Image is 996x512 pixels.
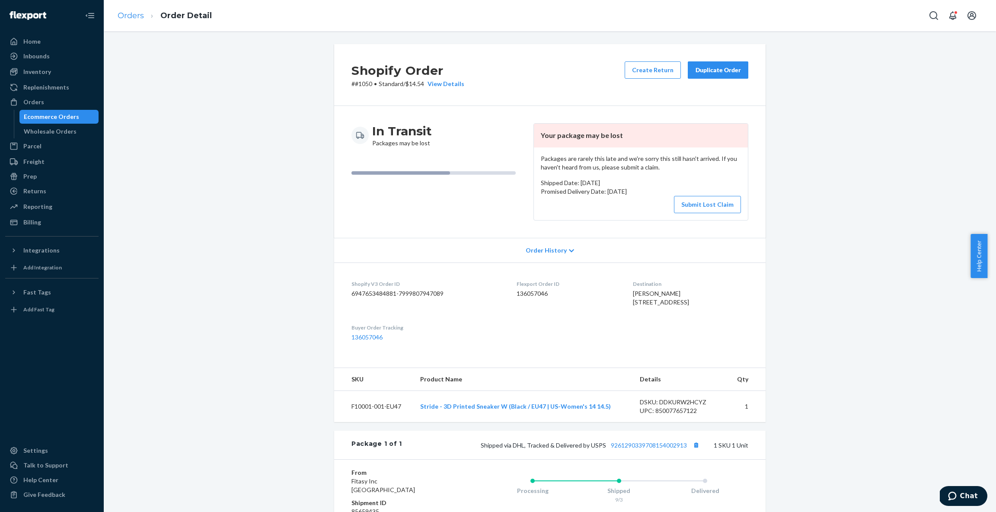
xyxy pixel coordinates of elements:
[5,488,99,502] button: Give Feedback
[24,112,79,121] div: Ecommerce Orders
[379,80,403,87] span: Standard
[633,368,728,391] th: Details
[5,95,99,109] a: Orders
[23,446,48,455] div: Settings
[351,468,455,477] dt: From
[5,444,99,458] a: Settings
[5,243,99,257] button: Integrations
[23,52,50,61] div: Inbounds
[534,124,748,147] header: Your package may be lost
[576,496,662,503] div: 9/3
[23,157,45,166] div: Freight
[23,246,60,255] div: Integrations
[5,139,99,153] a: Parcel
[372,123,432,147] div: Packages may be lost
[351,80,464,88] p: # #1050 / $14.54
[517,280,619,288] dt: Flexport Order ID
[517,289,619,298] dd: 136057046
[10,11,46,20] img: Flexport logo
[118,11,144,20] a: Orders
[5,215,99,229] a: Billing
[728,391,766,422] td: 1
[372,123,432,139] h3: In Transit
[413,368,632,391] th: Product Name
[334,368,413,391] th: SKU
[23,187,46,195] div: Returns
[5,80,99,94] a: Replenishments
[5,49,99,63] a: Inbounds
[23,264,62,271] div: Add Integration
[695,66,741,74] div: Duplicate Order
[351,280,503,288] dt: Shopify V3 Order ID
[5,458,99,472] button: Talk to Support
[541,187,741,196] p: Promised Delivery Date: [DATE]
[5,35,99,48] a: Home
[424,80,464,88] button: View Details
[19,110,99,124] a: Ecommerce Orders
[23,306,54,313] div: Add Fast Tag
[489,486,576,495] div: Processing
[5,261,99,275] a: Add Integration
[23,142,41,150] div: Parcel
[625,61,681,79] button: Create Return
[611,442,687,449] a: 9261290339708154002913
[925,7,942,24] button: Open Search Box
[541,154,741,172] p: Packages are rarely this late and we're sorry this still hasn't arrived. If you haven't heard fro...
[23,476,58,484] div: Help Center
[111,3,219,29] ol: breadcrumbs
[5,285,99,299] button: Fast Tags
[23,461,68,470] div: Talk to Support
[5,184,99,198] a: Returns
[662,486,748,495] div: Delivered
[351,439,402,451] div: Package 1 of 1
[402,439,748,451] div: 1 SKU 1 Unit
[23,218,41,227] div: Billing
[351,289,503,298] dd: 6947653484881-7999807947089
[940,486,987,508] iframe: Opens a widget where you can chat to one of our agents
[526,246,567,255] span: Order History
[944,7,961,24] button: Open notifications
[481,442,702,449] span: Shipped via DHL, Tracked & Delivered by USPS
[351,477,415,493] span: Fitasy Inc [GEOGRAPHIC_DATA]
[674,196,741,213] button: Submit Lost Claim
[23,67,51,76] div: Inventory
[576,486,662,495] div: Shipped
[23,37,41,46] div: Home
[374,80,377,87] span: •
[23,202,52,211] div: Reporting
[351,333,383,341] a: 136057046
[5,473,99,487] a: Help Center
[633,280,748,288] dt: Destination
[970,234,987,278] button: Help Center
[728,368,766,391] th: Qty
[351,499,455,507] dt: Shipment ID
[23,172,37,181] div: Prep
[351,324,503,331] dt: Buyer Order Tracking
[81,7,99,24] button: Close Navigation
[5,65,99,79] a: Inventory
[19,125,99,138] a: Wholesale Orders
[23,490,65,499] div: Give Feedback
[688,61,748,79] button: Duplicate Order
[963,7,980,24] button: Open account menu
[24,127,77,136] div: Wholesale Orders
[541,179,741,187] p: Shipped Date: [DATE]
[351,61,464,80] h2: Shopify Order
[23,98,44,106] div: Orders
[5,170,99,183] a: Prep
[5,200,99,214] a: Reporting
[334,391,413,422] td: F10001-001-EU47
[160,11,212,20] a: Order Detail
[690,439,702,451] button: Copy tracking number
[23,83,69,92] div: Replenishments
[640,398,721,406] div: DSKU: DDKURW2HCYZ
[5,155,99,169] a: Freight
[23,288,51,297] div: Fast Tags
[420,403,611,410] a: Stride - 3D Printed Sneaker W (Black / EU47 | US-Women's 14 14.5)
[5,303,99,317] a: Add Fast Tag
[633,290,689,306] span: [PERSON_NAME] [STREET_ADDRESS]
[640,406,721,415] div: UPC: 850077657122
